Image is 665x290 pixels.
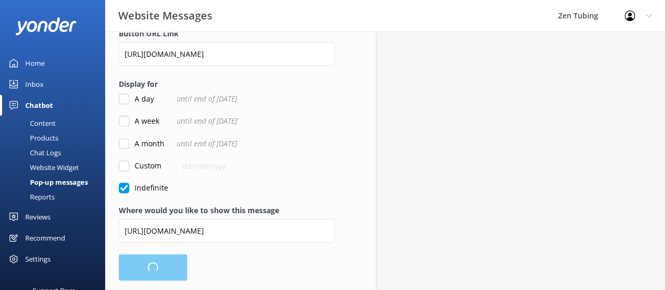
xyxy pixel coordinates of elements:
[118,7,212,24] h3: Website Messages
[119,28,335,39] label: Button URL Link
[119,205,335,216] label: Where would you like to show this message
[6,145,61,160] div: Chat Logs
[119,219,335,243] input: https://www.example.com/page
[6,116,105,131] a: Content
[177,154,282,178] input: dd/mm/yyyy
[6,189,105,204] a: Reports
[119,115,159,127] label: A week
[6,131,105,145] a: Products
[119,93,154,105] label: A day
[177,93,237,105] span: until end of [DATE]
[6,175,88,189] div: Pop-up messages
[16,17,76,35] img: yonder-white-logo.png
[25,95,53,116] div: Chatbot
[119,182,168,194] label: Indefinite
[25,248,50,269] div: Settings
[6,145,105,160] a: Chat Logs
[25,206,50,227] div: Reviews
[6,160,105,175] a: Website Widget
[6,189,55,204] div: Reports
[6,160,79,175] div: Website Widget
[177,115,237,127] span: until end of [DATE]
[6,131,58,145] div: Products
[177,138,237,149] span: until end of [DATE]
[119,138,165,149] label: A month
[119,160,161,172] label: Custom
[25,74,44,95] div: Inbox
[6,116,56,131] div: Content
[25,53,45,74] div: Home
[119,78,335,90] label: Display for
[25,227,65,248] div: Recommend
[6,175,105,189] a: Pop-up messages
[119,42,335,66] input: Button URL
